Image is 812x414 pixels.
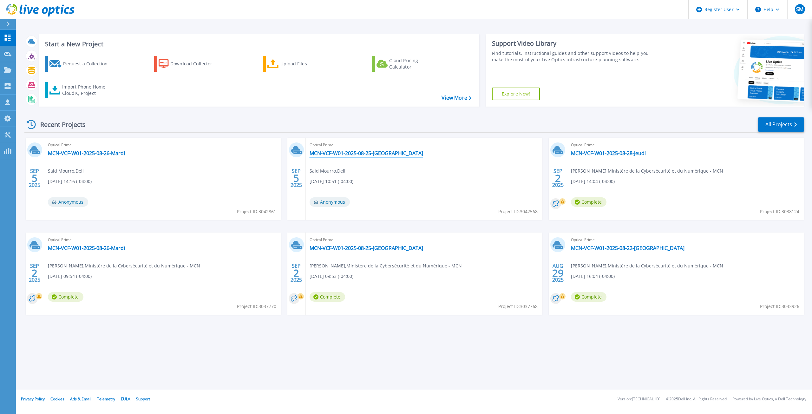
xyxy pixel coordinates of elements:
[571,197,606,207] span: Complete
[571,292,606,302] span: Complete
[45,56,116,72] a: Request a Collection
[310,150,423,156] a: MCN-VCF-W01-2025-08-25-[GEOGRAPHIC_DATA]
[136,396,150,402] a: Support
[492,88,540,100] a: Explore Now!
[310,168,345,174] span: Said Mourro , Dell
[237,208,276,215] span: Project ID: 3042861
[758,117,804,132] a: All Projects
[50,396,64,402] a: Cookies
[310,273,353,280] span: [DATE] 09:53 (-04:00)
[62,84,112,96] div: Import Phone Home CloudIQ Project
[48,168,84,174] span: Said Mourro , Dell
[442,95,471,101] a: View More
[121,396,130,402] a: EULA
[48,245,125,251] a: MCN-VCF-W01-2025-08-26-Mardi
[48,262,200,269] span: [PERSON_NAME] , Ministère de la Cybersécurité et du Numérique - MCN
[293,175,299,181] span: 5
[280,57,331,70] div: Upload Files
[760,303,799,310] span: Project ID: 3033926
[498,208,538,215] span: Project ID: 3042568
[760,208,799,215] span: Project ID: 3038124
[498,303,538,310] span: Project ID: 3037768
[290,167,302,190] div: SEP 2025
[48,178,92,185] span: [DATE] 14:16 (-04:00)
[571,273,615,280] span: [DATE] 16:04 (-04:00)
[571,168,723,174] span: [PERSON_NAME] , Ministère de la Cybersécurité et du Numérique - MCN
[571,236,800,243] span: Optical Prime
[732,397,806,401] li: Powered by Live Optics, a Dell Technology
[97,396,115,402] a: Telemetry
[24,117,94,132] div: Recent Projects
[796,7,803,12] span: SM
[555,175,561,181] span: 2
[170,57,221,70] div: Download Collector
[45,41,471,48] h3: Start a New Project
[389,57,440,70] div: Cloud Pricing Calculator
[310,141,539,148] span: Optical Prime
[48,141,277,148] span: Optical Prime
[552,167,564,190] div: SEP 2025
[237,303,276,310] span: Project ID: 3037770
[48,292,83,302] span: Complete
[263,56,334,72] a: Upload Files
[32,270,37,276] span: 2
[29,261,41,285] div: SEP 2025
[571,262,723,269] span: [PERSON_NAME] , Ministère de la Cybersécurité et du Numérique - MCN
[48,197,88,207] span: Anonymous
[63,57,114,70] div: Request a Collection
[571,178,615,185] span: [DATE] 14:04 (-04:00)
[29,167,41,190] div: SEP 2025
[293,270,299,276] span: 2
[310,236,539,243] span: Optical Prime
[290,261,302,285] div: SEP 2025
[492,39,657,48] div: Support Video Library
[666,397,727,401] li: © 2025 Dell Inc. All Rights Reserved
[372,56,443,72] a: Cloud Pricing Calculator
[571,245,684,251] a: MCN-VCF-W01-2025-08-22-[GEOGRAPHIC_DATA]
[154,56,225,72] a: Download Collector
[552,270,564,276] span: 29
[552,261,564,285] div: AUG 2025
[48,236,277,243] span: Optical Prime
[492,50,657,63] div: Find tutorials, instructional guides and other support videos to help you make the most of your L...
[310,245,423,251] a: MCN-VCF-W01-2025-08-25-[GEOGRAPHIC_DATA]
[571,150,646,156] a: MCN-VCF-W01-2025-08-28-Jeudi
[21,396,45,402] a: Privacy Policy
[310,197,350,207] span: Anonymous
[48,273,92,280] span: [DATE] 09:54 (-04:00)
[32,175,37,181] span: 5
[70,396,91,402] a: Ads & Email
[310,292,345,302] span: Complete
[310,178,353,185] span: [DATE] 10:51 (-04:00)
[310,262,462,269] span: [PERSON_NAME] , Ministère de la Cybersécurité et du Numérique - MCN
[618,397,660,401] li: Version: [TECHNICAL_ID]
[48,150,125,156] a: MCN-VCF-W01-2025-08-26-Mardi
[571,141,800,148] span: Optical Prime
